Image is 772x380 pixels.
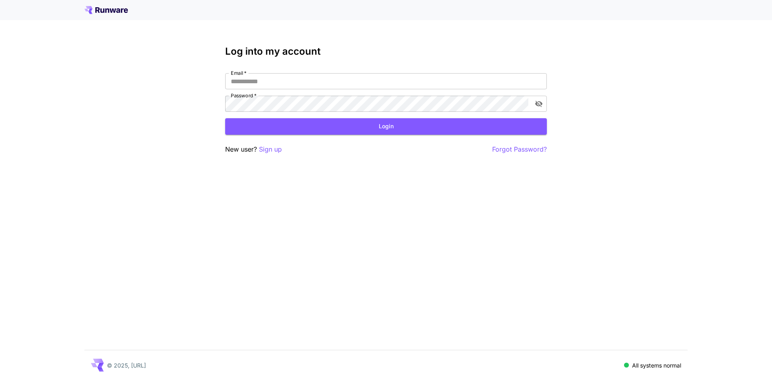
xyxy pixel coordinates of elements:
label: Password [231,92,257,99]
button: toggle password visibility [532,97,546,111]
p: © 2025, [URL] [107,361,146,370]
p: New user? [225,144,282,154]
button: Login [225,118,547,135]
button: Sign up [259,144,282,154]
button: Forgot Password? [492,144,547,154]
h3: Log into my account [225,46,547,57]
p: All systems normal [632,361,681,370]
label: Email [231,70,246,76]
